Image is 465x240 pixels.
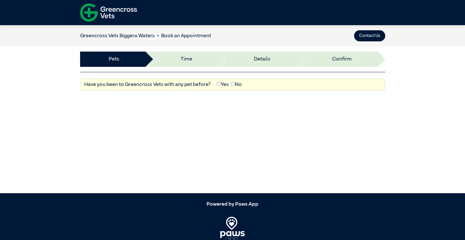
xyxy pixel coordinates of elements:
[231,82,235,86] input: No
[80,2,137,24] img: f-logo
[217,82,221,86] input: Yes
[217,81,229,88] label: Yes
[80,201,385,208] h5: Powered by Paws App
[155,32,211,40] li: Book an Appointment
[109,55,119,63] a: Pets
[354,30,385,41] button: Contact Us
[80,33,155,39] a: Greencross Vets Biggera Waters
[80,32,211,40] nav: breadcrumb
[231,81,242,88] label: No
[84,81,211,88] label: Have you been to Greencross Vets with any pet before?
